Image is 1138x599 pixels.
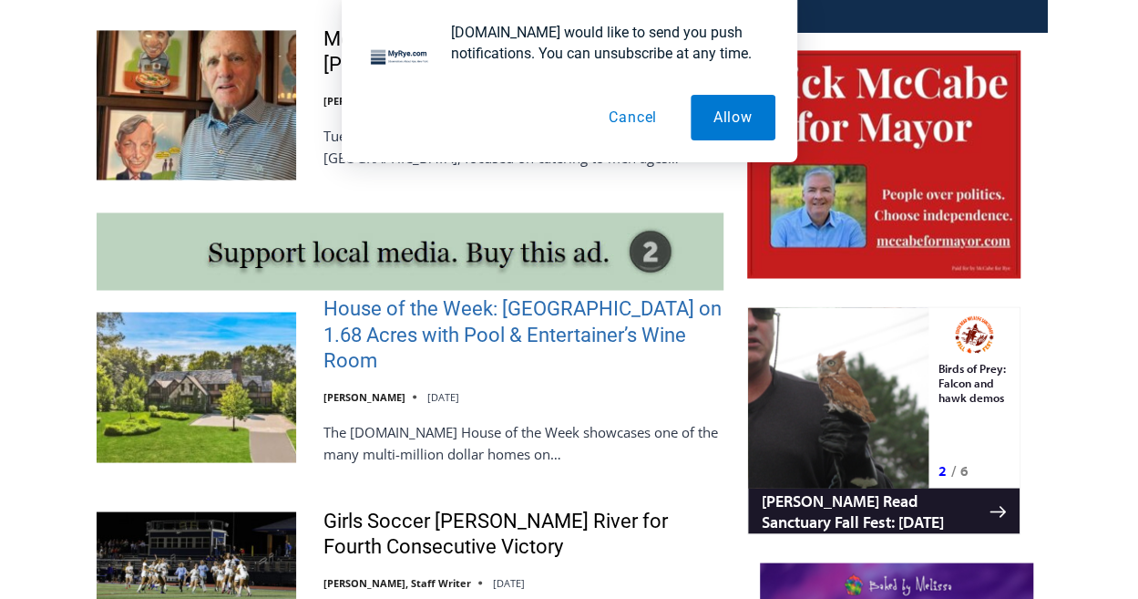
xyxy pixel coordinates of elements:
[1,181,272,227] a: [PERSON_NAME] Read Sanctuary Fall Fest: [DATE]
[323,295,723,374] a: House of the Week: [GEOGRAPHIC_DATA] on 1.68 Acres with Pool & Entertainer’s Wine Room
[493,575,525,589] time: [DATE]
[364,22,436,95] img: notification icon
[191,54,263,150] div: Birds of Prey: Falcon and hawk demos
[204,154,209,172] div: /
[97,212,723,290] img: support local media, buy this ad
[438,177,883,227] a: Intern @ [DOMAIN_NAME]
[691,95,775,140] button: Allow
[191,154,200,172] div: 2
[323,508,723,560] a: Girls Soccer [PERSON_NAME] River for Fourth Consecutive Victory
[323,575,471,589] a: [PERSON_NAME], Staff Writer
[586,95,680,140] button: Cancel
[15,183,242,225] h4: [PERSON_NAME] Read Sanctuary Fall Fest: [DATE]
[323,420,723,464] p: The [DOMAIN_NAME] House of the Week showcases one of the many multi-million dollar homes on…
[97,312,296,461] img: House of the Week: Greenwich English Manor on 1.68 Acres with Pool & Entertainer’s Wine Room
[323,389,405,403] a: [PERSON_NAME]
[427,389,459,403] time: [DATE]
[460,1,861,177] div: "The first chef I interviewed talked about coming to [GEOGRAPHIC_DATA] from [GEOGRAPHIC_DATA] in ...
[436,22,775,64] div: [DOMAIN_NAME] would like to send you push notifications. You can unsubscribe at any time.
[747,50,1020,278] img: McCabe for Mayor
[477,181,845,222] span: Intern @ [DOMAIN_NAME]
[213,154,221,172] div: 6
